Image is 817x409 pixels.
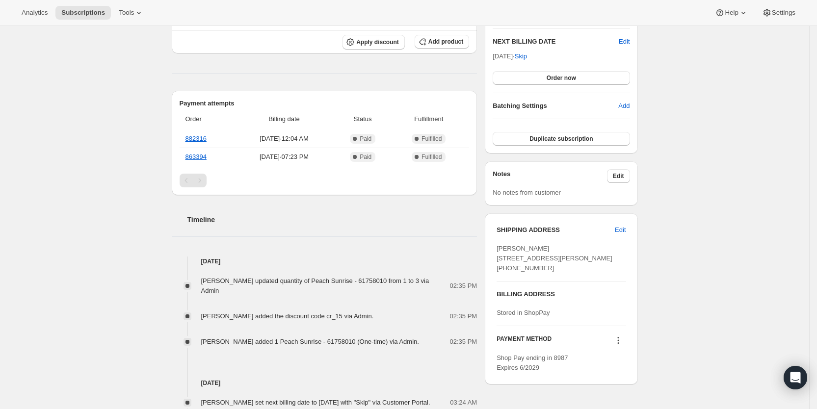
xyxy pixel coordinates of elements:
[337,114,388,124] span: Status
[497,309,550,316] span: Stored in ShopPay
[422,153,442,161] span: Fulfilled
[450,398,477,408] span: 03:24 AM
[16,6,53,20] button: Analytics
[756,6,801,20] button: Settings
[497,289,626,299] h3: BILLING ADDRESS
[772,9,795,17] span: Settings
[180,99,470,108] h2: Payment attempts
[172,378,477,388] h4: [DATE]
[493,169,607,183] h3: Notes
[612,98,635,114] button: Add
[360,153,371,161] span: Paid
[394,114,463,124] span: Fulfillment
[237,134,331,144] span: [DATE] · 12:04 AM
[450,337,477,347] span: 02:35 PM
[356,38,399,46] span: Apply discount
[180,174,470,187] nav: Pagination
[497,335,552,348] h3: PAYMENT METHOD
[493,37,619,47] h2: NEXT BILLING DATE
[784,366,807,389] div: Open Intercom Messenger
[422,135,442,143] span: Fulfilled
[493,132,630,146] button: Duplicate subscription
[515,51,527,61] span: Skip
[201,338,419,345] span: [PERSON_NAME] added 1 Peach Sunrise - 61758010 (One-time) via Admin.
[607,169,630,183] button: Edit
[497,245,612,272] span: [PERSON_NAME] [STREET_ADDRESS][PERSON_NAME] [PHONE_NUMBER]
[187,215,477,225] h2: Timeline
[185,153,207,160] a: 863394
[180,108,235,130] th: Order
[615,225,626,235] span: Edit
[360,135,371,143] span: Paid
[725,9,738,17] span: Help
[450,311,477,321] span: 02:35 PM
[450,281,477,291] span: 02:35 PM
[529,135,593,143] span: Duplicate subscription
[618,101,630,111] span: Add
[201,277,429,294] span: [PERSON_NAME] updated quantity of Peach Sunrise - 61758010 from 1 to 3 via Admin
[709,6,754,20] button: Help
[201,312,374,320] span: [PERSON_NAME] added the discount code cr_15 via Admin.
[185,135,207,142] a: 882316
[609,222,632,238] button: Edit
[237,114,331,124] span: Billing date
[493,101,618,111] h6: Batching Settings
[119,9,134,17] span: Tools
[547,74,576,82] span: Order now
[497,354,568,371] span: Shop Pay ending in 8987 Expires 6/2029
[428,38,463,46] span: Add product
[509,49,533,64] button: Skip
[493,71,630,85] button: Order now
[201,399,430,406] span: [PERSON_NAME] set next billing date to [DATE] with "Skip" via Customer Portal.
[619,37,630,47] button: Edit
[493,189,561,196] span: No notes from customer
[172,256,477,266] h4: [DATE]
[613,172,624,180] span: Edit
[61,9,105,17] span: Subscriptions
[113,6,150,20] button: Tools
[237,152,331,162] span: [DATE] · 07:23 PM
[497,225,615,235] h3: SHIPPING ADDRESS
[343,35,405,50] button: Apply discount
[55,6,111,20] button: Subscriptions
[415,35,469,49] button: Add product
[22,9,48,17] span: Analytics
[493,52,527,60] span: [DATE] ·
